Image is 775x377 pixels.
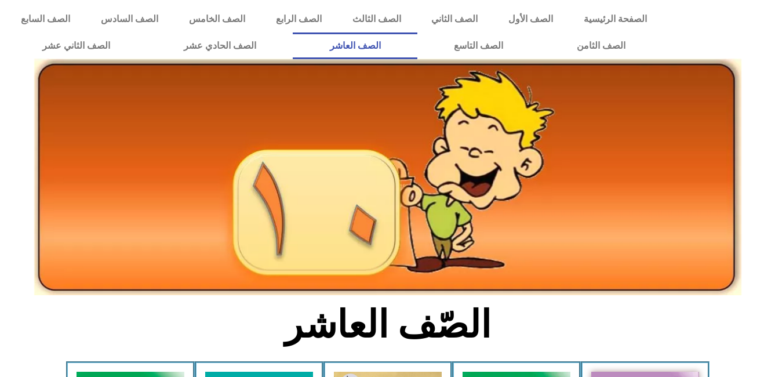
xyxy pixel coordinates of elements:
[196,302,579,347] h2: الصّف العاشر
[569,6,663,32] a: الصفحة الرئيسية
[147,32,293,59] a: الصف الحادي عشر
[86,6,174,32] a: الصف السادس
[416,6,493,32] a: الصف الثاني
[540,32,663,59] a: الصف الثامن
[493,6,569,32] a: الصف الأول
[174,6,261,32] a: الصف الخامس
[417,32,540,59] a: الصف التاسع
[260,6,337,32] a: الصف الرابع
[293,32,417,59] a: الصف العاشر
[6,6,86,32] a: الصف السابع
[337,6,416,32] a: الصف الثالث
[6,32,147,59] a: الصف الثاني عشر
